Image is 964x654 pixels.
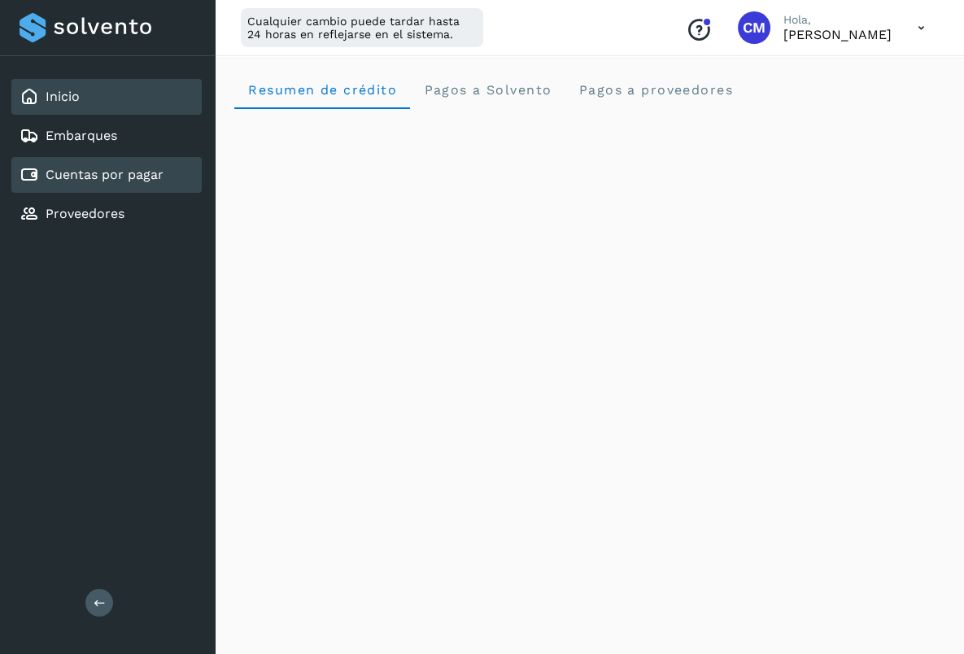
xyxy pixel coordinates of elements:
[783,27,892,42] p: Cynthia Mendoza
[11,157,202,193] div: Cuentas por pagar
[46,128,117,143] a: Embarques
[241,8,483,47] div: Cualquier cambio puede tardar hasta 24 horas en reflejarse en el sistema.
[783,13,892,27] p: Hola,
[11,196,202,232] div: Proveedores
[46,89,80,104] a: Inicio
[46,167,164,182] a: Cuentas por pagar
[423,82,552,98] span: Pagos a Solvento
[578,82,733,98] span: Pagos a proveedores
[11,79,202,115] div: Inicio
[46,206,124,221] a: Proveedores
[11,118,202,154] div: Embarques
[247,82,397,98] span: Resumen de crédito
